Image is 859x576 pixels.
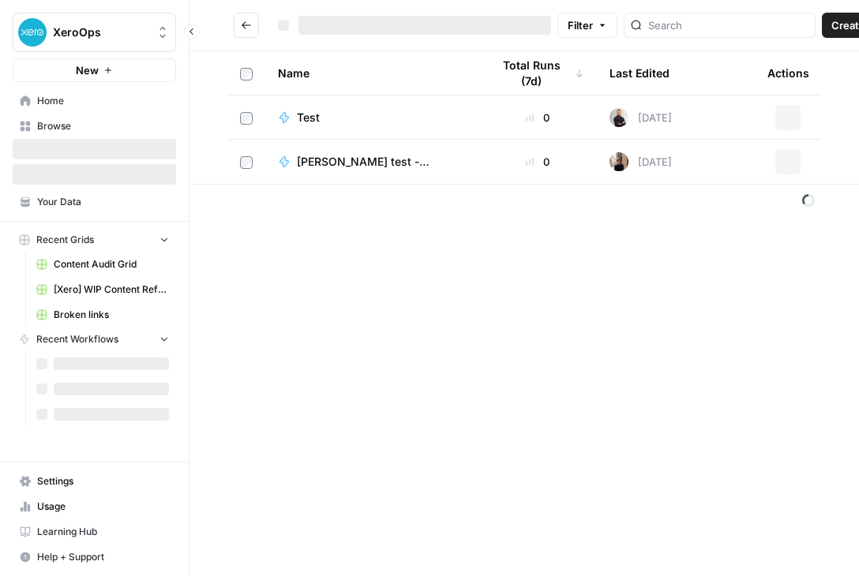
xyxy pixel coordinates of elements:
span: Recent Workflows [36,332,118,346]
a: Usage [13,494,176,519]
img: q2ed3xkp112ds9uqk14ucg127hx4 [610,152,628,171]
div: Actions [767,51,809,95]
input: Search [648,17,808,33]
a: [PERSON_NAME] test - notion [278,154,466,170]
div: Name [278,51,466,95]
a: Home [13,88,176,114]
span: Settings [37,474,169,488]
span: [PERSON_NAME] test - notion [297,154,453,170]
div: [DATE] [610,108,672,127]
span: Broken links [54,308,169,322]
span: Usage [37,499,169,514]
div: Total Runs (7d) [491,51,584,95]
img: adb8qgdgkw5toack50009nbakl0k [610,108,628,127]
div: [DATE] [610,152,672,171]
div: Last Edited [610,51,670,95]
span: Content Audit Grid [54,257,169,271]
img: XeroOps Logo [18,18,47,47]
a: Browse [13,114,176,139]
span: New [76,62,99,78]
button: Recent Workflows [13,327,176,351]
a: Test [278,110,466,125]
a: Settings [13,469,176,494]
span: Learning Hub [37,525,169,539]
span: Recent Grids [36,233,94,247]
a: [Xero] WIP Content Refresh [29,277,176,302]
button: Recent Grids [13,228,176,252]
span: Help + Support [37,550,169,564]
a: Content Audit Grid [29,252,176,277]
a: Your Data [13,189,176,215]
span: Test [297,110,320,125]
span: Home [37,94,169,108]
span: [Xero] WIP Content Refresh [54,282,169,297]
div: 0 [491,154,584,170]
span: Your Data [37,195,169,209]
button: New [13,58,176,82]
button: Go back [234,13,259,38]
span: Browse [37,119,169,133]
button: Filter [557,13,617,38]
span: Filter [568,17,593,33]
a: Broken links [29,302,176,327]
div: 0 [491,110,584,125]
button: Help + Support [13,544,176,570]
button: Workspace: XeroOps [13,13,176,52]
a: Learning Hub [13,519,176,544]
span: XeroOps [53,24,148,40]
